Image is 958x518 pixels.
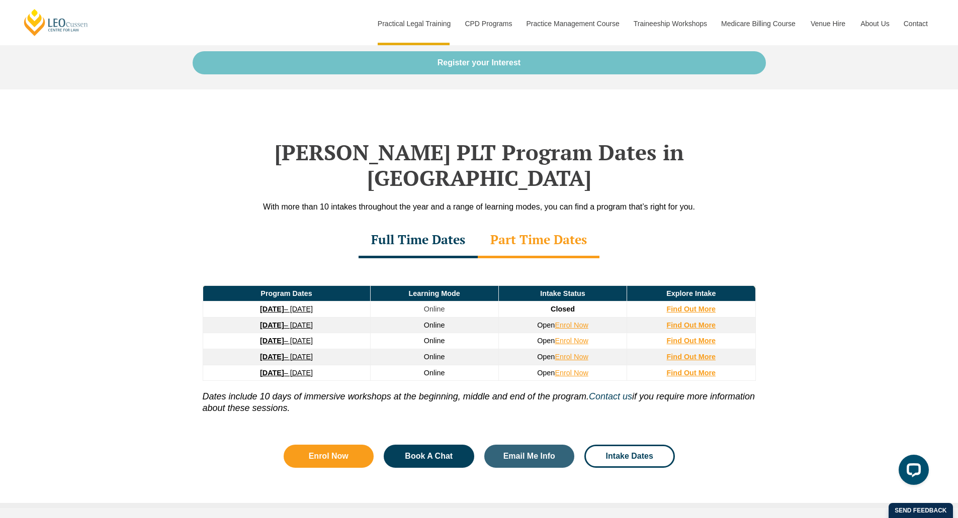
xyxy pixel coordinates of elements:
[667,337,716,345] a: Find Out More
[627,285,755,301] td: Explore Intake
[498,285,627,301] td: Intake Status
[193,200,766,213] div: With more than 10 intakes throughout the year and a range of learning modes, you can find a progr...
[555,321,588,329] a: Enrol Now
[203,381,756,415] p: . if you require more information about these sessions.
[370,349,498,365] td: Online
[555,337,588,345] a: Enrol Now
[370,333,498,349] td: Online
[370,301,498,318] td: Online
[498,365,627,381] td: Open
[555,353,588,361] a: Enrol Now
[853,2,896,45] a: About Us
[667,353,716,361] a: Find Out More
[498,333,627,349] td: Open
[203,285,370,301] td: Program Dates
[384,445,474,468] a: Book A Chat
[260,305,284,313] strong: [DATE]
[589,391,632,401] a: Contact us
[260,353,284,361] strong: [DATE]
[193,51,766,74] a: Register your Interest
[260,337,284,345] strong: [DATE]
[667,321,716,329] a: Find Out More
[667,305,716,313] a: Find Out More
[370,317,498,333] td: Online
[519,2,626,45] a: Practice Management Course
[555,369,588,377] a: Enrol Now
[626,2,714,45] a: Traineeship Workshops
[260,305,313,313] a: [DATE]– [DATE]
[606,452,653,460] span: Intake Dates
[551,305,575,313] span: Closed
[484,445,575,468] a: Email Me Info
[503,452,555,460] span: Email Me Info
[260,321,313,329] a: [DATE]– [DATE]
[284,445,374,468] a: Enrol Now
[457,2,518,45] a: CPD Programs
[370,2,458,45] a: Practical Legal Training
[584,445,675,468] a: Intake Dates
[203,391,586,401] i: Dates include 10 days of immersive workshops at the beginning, middle and end of the program
[23,8,90,37] a: [PERSON_NAME] Centre for Law
[260,369,284,377] strong: [DATE]
[498,349,627,365] td: Open
[405,452,453,460] span: Book A Chat
[359,223,478,258] div: Full Time Dates
[260,369,313,377] a: [DATE]– [DATE]
[370,365,498,381] td: Online
[667,369,716,377] a: Find Out More
[309,452,349,460] span: Enrol Now
[260,337,313,345] a: [DATE]– [DATE]
[438,59,520,67] span: Register your Interest
[803,2,853,45] a: Venue Hire
[891,451,933,493] iframe: LiveChat chat widget
[260,321,284,329] strong: [DATE]
[193,140,766,190] h2: [PERSON_NAME] PLT Program Dates in [GEOGRAPHIC_DATA]
[370,285,498,301] td: Learning Mode
[498,317,627,333] td: Open
[896,2,935,45] a: Contact
[260,353,313,361] a: [DATE]– [DATE]
[478,223,599,258] div: Part Time Dates
[714,2,803,45] a: Medicare Billing Course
